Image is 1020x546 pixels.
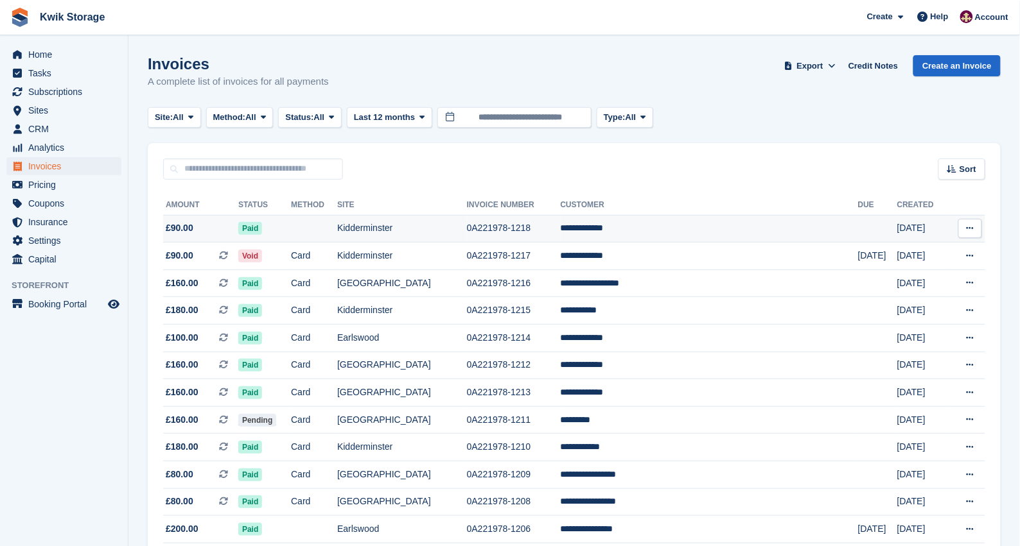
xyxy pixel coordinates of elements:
[467,516,561,543] td: 0A221978-1206
[291,352,337,379] td: Card
[291,243,337,270] td: Card
[913,55,1001,76] a: Create an Invoice
[148,107,201,128] button: Site: All
[148,55,329,73] h1: Invoices
[10,8,30,27] img: stora-icon-8386f47178a22dfd0bd8f6a31ec36ba5ce8667c1dd55bd0f319d3a0aa187defe.svg
[337,215,467,243] td: Kidderminster
[12,279,128,292] span: Storefront
[6,213,121,231] a: menu
[238,332,262,345] span: Paid
[467,215,561,243] td: 0A221978-1218
[337,352,467,379] td: [GEOGRAPHIC_DATA]
[6,46,121,64] a: menu
[782,55,838,76] button: Export
[28,46,105,64] span: Home
[867,10,893,23] span: Create
[166,277,198,290] span: £160.00
[337,488,467,516] td: [GEOGRAPHIC_DATA]
[597,107,653,128] button: Type: All
[897,215,948,243] td: [DATE]
[291,297,337,325] td: Card
[960,10,973,23] img: ellie tragonette
[467,379,561,407] td: 0A221978-1213
[467,297,561,325] td: 0A221978-1215
[166,221,193,235] span: £90.00
[960,163,976,176] span: Sort
[291,434,337,461] td: Card
[897,297,948,325] td: [DATE]
[173,111,184,124] span: All
[604,111,626,124] span: Type:
[28,176,105,194] span: Pricing
[166,303,198,317] span: £180.00
[6,83,121,101] a: menu
[467,488,561,516] td: 0A221978-1208
[626,111,637,124] span: All
[238,495,262,508] span: Paid
[858,516,897,543] td: [DATE]
[166,468,193,481] span: £80.00
[166,331,198,345] span: £100.00
[291,461,337,489] td: Card
[28,295,105,313] span: Booking Portal
[6,176,121,194] a: menu
[354,111,415,124] span: Last 12 months
[155,111,173,124] span: Site:
[245,111,256,124] span: All
[166,440,198,454] span: £180.00
[6,101,121,119] a: menu
[238,386,262,399] span: Paid
[291,325,337,352] td: Card
[6,250,121,268] a: menu
[166,522,198,536] span: £200.00
[6,120,121,138] a: menu
[561,195,858,216] th: Customer
[291,195,337,216] th: Method
[6,295,121,313] a: menu
[897,406,948,434] td: [DATE]
[897,269,948,297] td: [DATE]
[28,139,105,157] span: Analytics
[858,243,897,270] td: [DATE]
[291,488,337,516] td: Card
[166,386,198,399] span: £160.00
[314,111,325,124] span: All
[6,64,121,82] a: menu
[291,379,337,407] td: Card
[291,269,337,297] td: Card
[843,55,903,76] a: Credit Notes
[337,325,467,352] td: Earlswood
[337,379,467,407] td: [GEOGRAPHIC_DATA]
[975,11,1008,24] span: Account
[897,379,948,407] td: [DATE]
[28,120,105,138] span: CRM
[897,488,948,516] td: [DATE]
[28,101,105,119] span: Sites
[6,194,121,212] a: menu
[238,414,276,427] span: Pending
[148,74,329,89] p: A complete list of invoices for all payments
[28,213,105,231] span: Insurance
[166,358,198,371] span: £160.00
[35,6,110,28] a: Kwik Storage
[337,297,467,325] td: Kidderminster
[238,304,262,317] span: Paid
[238,250,262,262] span: Void
[467,461,561,489] td: 0A221978-1209
[467,243,561,270] td: 0A221978-1217
[28,157,105,175] span: Invoices
[238,468,262,481] span: Paid
[106,296,121,312] a: Preview store
[337,195,467,216] th: Site
[166,495,193,508] span: £80.00
[858,195,897,216] th: Due
[278,107,341,128] button: Status: All
[337,434,467,461] td: Kidderminster
[28,232,105,250] span: Settings
[28,64,105,82] span: Tasks
[238,222,262,235] span: Paid
[467,195,561,216] th: Invoice Number
[6,139,121,157] a: menu
[337,461,467,489] td: [GEOGRAPHIC_DATA]
[337,269,467,297] td: [GEOGRAPHIC_DATA]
